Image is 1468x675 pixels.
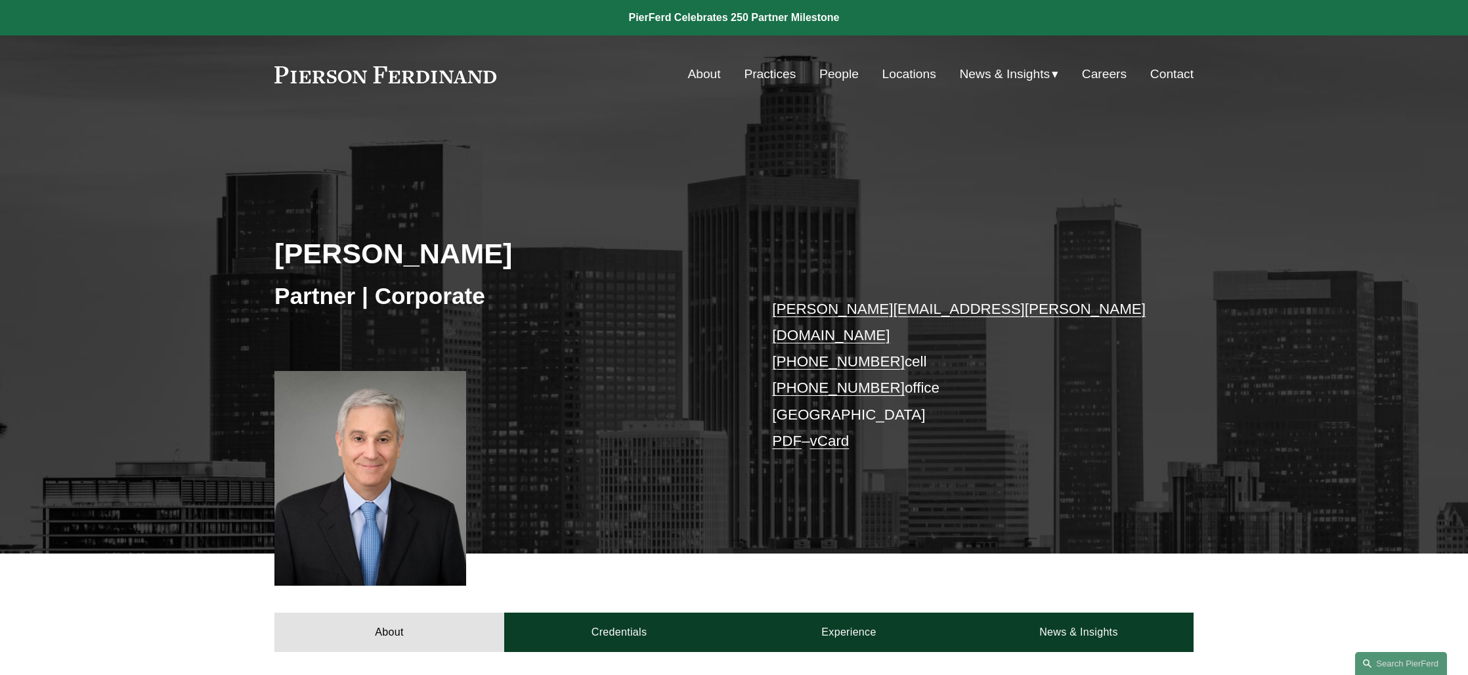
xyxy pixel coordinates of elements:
a: [PERSON_NAME][EMAIL_ADDRESS][PERSON_NAME][DOMAIN_NAME] [772,301,1146,343]
a: Locations [882,62,936,87]
span: News & Insights [960,63,1050,86]
a: [PHONE_NUMBER] [772,380,905,396]
p: cell office [GEOGRAPHIC_DATA] – [772,296,1155,455]
a: About [274,613,504,652]
a: [PHONE_NUMBER] [772,353,905,370]
a: News & Insights [964,613,1194,652]
a: People [819,62,859,87]
a: PDF [772,433,802,449]
a: Experience [734,613,964,652]
a: vCard [810,433,850,449]
a: Careers [1082,62,1127,87]
a: Credentials [504,613,734,652]
h2: [PERSON_NAME] [274,236,734,271]
a: About [687,62,720,87]
a: Contact [1150,62,1194,87]
a: Search this site [1355,652,1447,675]
h3: Partner | Corporate [274,282,734,311]
a: Practices [744,62,796,87]
a: folder dropdown [960,62,1059,87]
